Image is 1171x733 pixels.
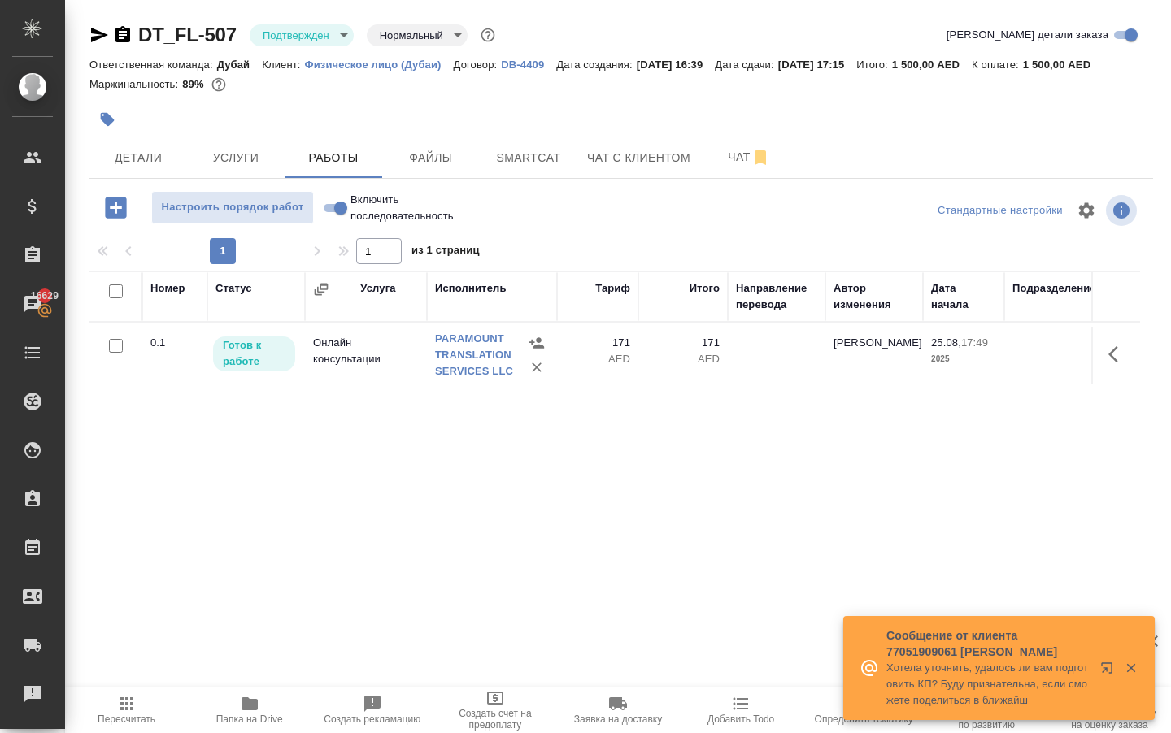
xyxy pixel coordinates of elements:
[715,59,777,71] p: Дата сдачи:
[556,59,636,71] p: Дата создания:
[435,332,513,377] a: PARAMOUNT TRANSLATION SERVICES LLC
[367,24,468,46] div: Подтвержден
[834,280,915,313] div: Автор изменения
[972,59,1023,71] p: К оплате:
[947,27,1108,43] span: [PERSON_NAME] детали заказа
[934,198,1067,223] div: split button
[707,713,774,725] span: Добавить Todo
[262,59,304,71] p: Клиент:
[89,59,217,71] p: Ответственная команда:
[392,148,470,168] span: Файлы
[751,148,770,167] svg: Отписаться
[501,59,556,71] p: DB-4409
[525,331,549,355] button: Назначить
[150,335,199,351] div: 0.1
[680,687,803,733] button: Добавить Todo
[556,687,679,733] button: Заявка на доставку
[1090,652,1130,691] button: Открыть в новой вкладке
[313,281,329,297] button: Сгруппировать
[931,351,996,367] p: 2025
[646,335,720,351] p: 171
[223,337,285,370] p: Готов к работе
[89,25,109,45] button: Скопировать ссылку для ЯМессенджера
[216,713,283,725] span: Папка на Drive
[138,24,237,46] a: DT_FL-507
[595,280,630,297] div: Тариф
[565,351,630,367] p: AED
[1099,335,1138,374] button: Здесь прячутся важные кнопки
[443,708,546,731] span: Создать счет на предоплату
[294,148,372,168] span: Работы
[961,336,988,349] p: 17:49
[587,148,690,168] span: Чат с клиентом
[931,280,996,313] div: Дата начала
[188,687,311,733] button: Папка на Drive
[258,28,334,42] button: Подтвержден
[360,280,395,297] div: Услуга
[637,59,716,71] p: [DATE] 16:39
[886,627,1090,660] p: Сообщение от клиента 77051909061 [PERSON_NAME]
[525,355,549,380] button: Удалить
[99,148,177,168] span: Детали
[215,280,252,297] div: Статус
[311,687,433,733] button: Создать рекламацию
[211,335,297,373] div: Исполнитель может приступить к работе
[217,59,263,71] p: Дубай
[350,192,454,224] span: Включить последовательность
[113,25,133,45] button: Скопировать ссылку
[21,288,68,304] span: 16629
[856,59,891,71] p: Итого:
[4,284,61,324] a: 16629
[778,59,857,71] p: [DATE] 17:15
[89,78,182,90] p: Маржинальность:
[89,102,125,137] button: Добавить тэг
[710,147,788,167] span: Чат
[646,351,720,367] p: AED
[411,241,480,264] span: из 1 страниц
[690,280,720,297] div: Итого
[65,687,188,733] button: Пересчитать
[565,335,630,351] p: 171
[1023,59,1103,71] p: 1 500,00 AED
[931,336,961,349] p: 25.08,
[1067,191,1106,230] span: Настроить таблицу
[454,59,502,71] p: Договор:
[574,713,662,725] span: Заявка на доставку
[305,59,454,71] p: Физическое лицо (Дубаи)
[305,327,427,384] td: Онлайн консультации
[892,59,972,71] p: 1 500,00 AED
[150,280,185,297] div: Номер
[151,191,314,224] button: Настроить порядок работ
[815,713,913,725] span: Определить тематику
[375,28,448,42] button: Нормальный
[305,57,454,71] a: Физическое лицо (Дубаи)
[490,148,568,168] span: Smartcat
[94,191,138,224] button: Добавить работу
[825,327,923,384] td: [PERSON_NAME]
[477,24,498,46] button: Доп статусы указывают на важность/срочность заказа
[803,687,925,733] button: Определить тематику
[197,148,275,168] span: Услуги
[1114,661,1147,675] button: Закрыть
[324,713,420,725] span: Создать рекламацию
[250,24,354,46] div: Подтвержден
[182,78,207,90] p: 89%
[208,74,229,95] button: 171.00 AED;
[1106,195,1140,226] span: Посмотреть информацию
[433,687,556,733] button: Создать счет на предоплату
[736,280,817,313] div: Направление перевода
[886,660,1090,709] p: Хотела уточнить, удалось ли вам подготовить КП? Буду признательна, если сможете поделиться в ближайш
[435,280,507,297] div: Исполнитель
[501,57,556,71] a: DB-4409
[160,198,305,217] span: Настроить порядок работ
[98,713,155,725] span: Пересчитать
[1012,280,1096,297] div: Подразделение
